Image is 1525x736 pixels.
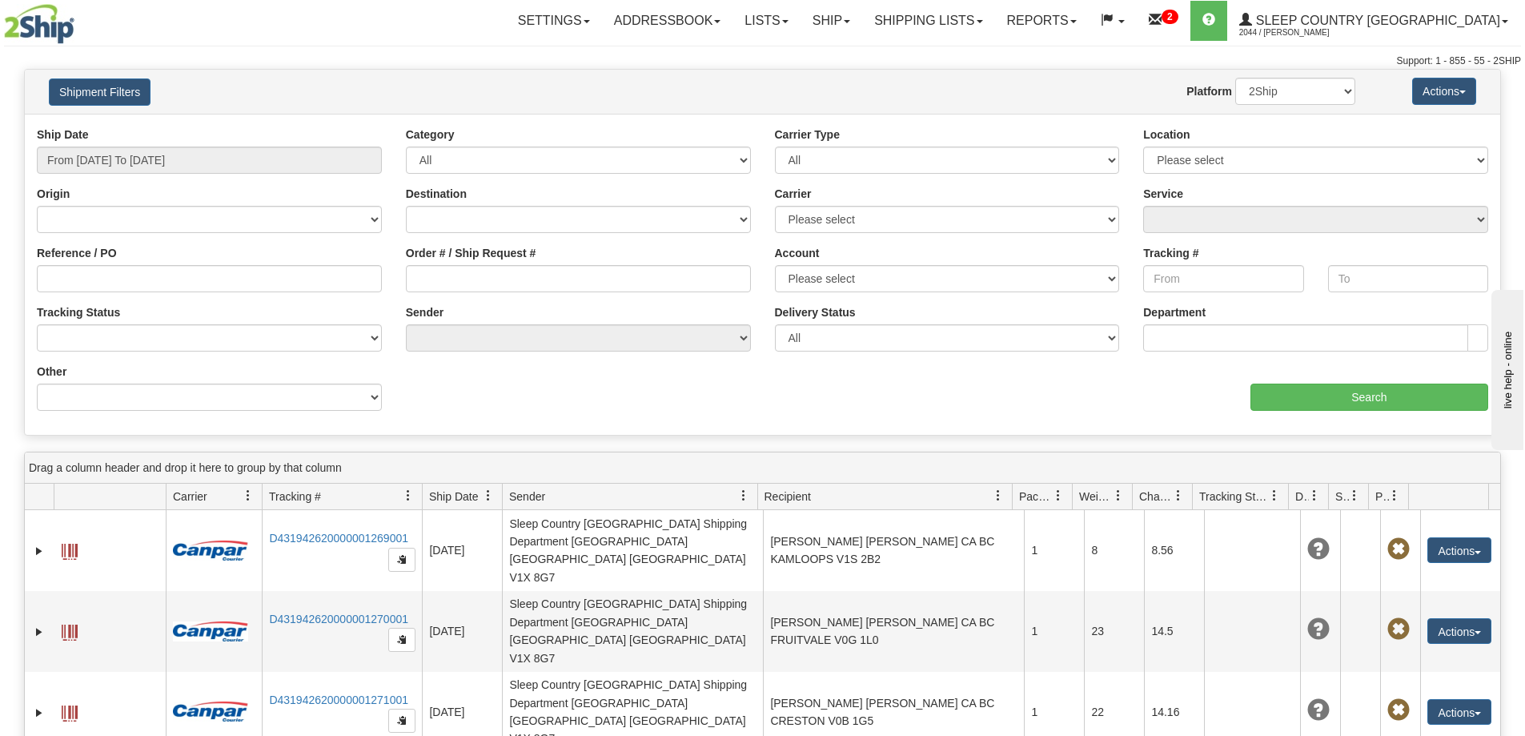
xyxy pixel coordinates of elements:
a: Expand [31,624,47,640]
button: Actions [1427,699,1491,725]
span: Shipment Issues [1335,489,1349,505]
label: Location [1143,127,1190,143]
a: Pickup Status filter column settings [1381,482,1408,509]
label: Department [1143,304,1206,320]
a: Carrier filter column settings [235,482,262,509]
input: To [1328,265,1488,292]
a: D431942620000001271001 [269,694,408,706]
span: Delivery Status [1295,489,1309,505]
a: Delivery Status filter column settings [1301,482,1328,509]
label: Tracking Status [37,304,120,320]
label: Carrier Type [775,127,840,143]
a: Ship Date filter column settings [475,482,502,509]
img: 14 - Canpar [173,702,248,722]
a: Charge filter column settings [1165,482,1192,509]
span: Tracking # [269,489,321,505]
a: 2 [1137,1,1190,41]
span: Unknown [1307,618,1330,641]
td: 8 [1084,510,1144,591]
label: Other [37,364,66,380]
span: Sleep Country [GEOGRAPHIC_DATA] [1252,14,1500,27]
a: D431942620000001270001 [269,613,408,625]
button: Copy to clipboard [388,709,415,733]
button: Copy to clipboard [388,548,415,572]
button: Actions [1427,618,1491,644]
label: Delivery Status [775,304,856,320]
img: 14 - Canpar [173,621,248,641]
button: Actions [1412,78,1476,105]
label: Account [775,245,820,261]
button: Shipment Filters [49,78,150,106]
a: Packages filter column settings [1045,482,1072,509]
a: Ship [801,1,862,41]
a: Label [62,537,78,562]
label: Category [406,127,455,143]
button: Actions [1427,537,1491,563]
td: 1 [1024,591,1084,672]
span: Pickup Not Assigned [1387,618,1410,641]
td: Sleep Country [GEOGRAPHIC_DATA] Shipping Department [GEOGRAPHIC_DATA] [GEOGRAPHIC_DATA] [GEOGRAPH... [502,510,763,591]
label: Tracking # [1143,245,1198,261]
td: [DATE] [422,591,502,672]
img: 14 - Canpar [173,541,248,561]
label: Order # / Ship Request # [406,245,536,261]
a: Expand [31,543,47,559]
input: From [1143,265,1303,292]
a: Label [62,698,78,724]
input: Search [1250,384,1488,411]
td: [PERSON_NAME] [PERSON_NAME] CA BC FRUITVALE V0G 1L0 [763,591,1024,672]
span: 2044 / [PERSON_NAME] [1239,25,1359,41]
a: Weight filter column settings [1105,482,1132,509]
span: Pickup Status [1375,489,1389,505]
a: Lists [732,1,800,41]
img: logo2044.jpg [4,4,74,44]
a: Settings [506,1,602,41]
span: Unknown [1307,538,1330,561]
a: Label [62,617,78,643]
div: grid grouping header [25,452,1500,484]
iframe: chat widget [1488,286,1523,449]
td: Sleep Country [GEOGRAPHIC_DATA] Shipping Department [GEOGRAPHIC_DATA] [GEOGRAPHIC_DATA] [GEOGRAPH... [502,591,763,672]
label: Sender [406,304,443,320]
label: Reference / PO [37,245,117,261]
sup: 2 [1162,10,1178,24]
span: Ship Date [429,489,478,505]
span: Sender [509,489,545,505]
span: Recipient [765,489,811,505]
span: Packages [1019,489,1053,505]
label: Destination [406,186,467,202]
label: Ship Date [37,127,89,143]
a: Recipient filter column settings [985,482,1012,509]
a: Addressbook [602,1,733,41]
a: D431942620000001269001 [269,532,408,545]
a: Tracking # filter column settings [395,482,422,509]
a: Expand [31,705,47,721]
td: [PERSON_NAME] [PERSON_NAME] CA BC KAMLOOPS V1S 2B2 [763,510,1024,591]
label: Platform [1186,83,1232,99]
span: Pickup Not Assigned [1387,538,1410,561]
label: Service [1143,186,1183,202]
a: Reports [995,1,1089,41]
td: 8.56 [1144,510,1204,591]
td: 14.5 [1144,591,1204,672]
div: live help - online [12,14,148,26]
a: Tracking Status filter column settings [1261,482,1288,509]
span: Pickup Not Assigned [1387,699,1410,722]
span: Carrier [173,489,207,505]
a: Sender filter column settings [730,482,757,509]
span: Weight [1079,489,1113,505]
a: Shipment Issues filter column settings [1341,482,1368,509]
label: Origin [37,186,70,202]
td: 23 [1084,591,1144,672]
span: Tracking Status [1199,489,1269,505]
a: Sleep Country [GEOGRAPHIC_DATA] 2044 / [PERSON_NAME] [1227,1,1520,41]
button: Copy to clipboard [388,628,415,652]
label: Carrier [775,186,812,202]
td: [DATE] [422,510,502,591]
a: Shipping lists [862,1,994,41]
div: Support: 1 - 855 - 55 - 2SHIP [4,54,1521,68]
span: Unknown [1307,699,1330,722]
span: Charge [1139,489,1173,505]
td: 1 [1024,510,1084,591]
